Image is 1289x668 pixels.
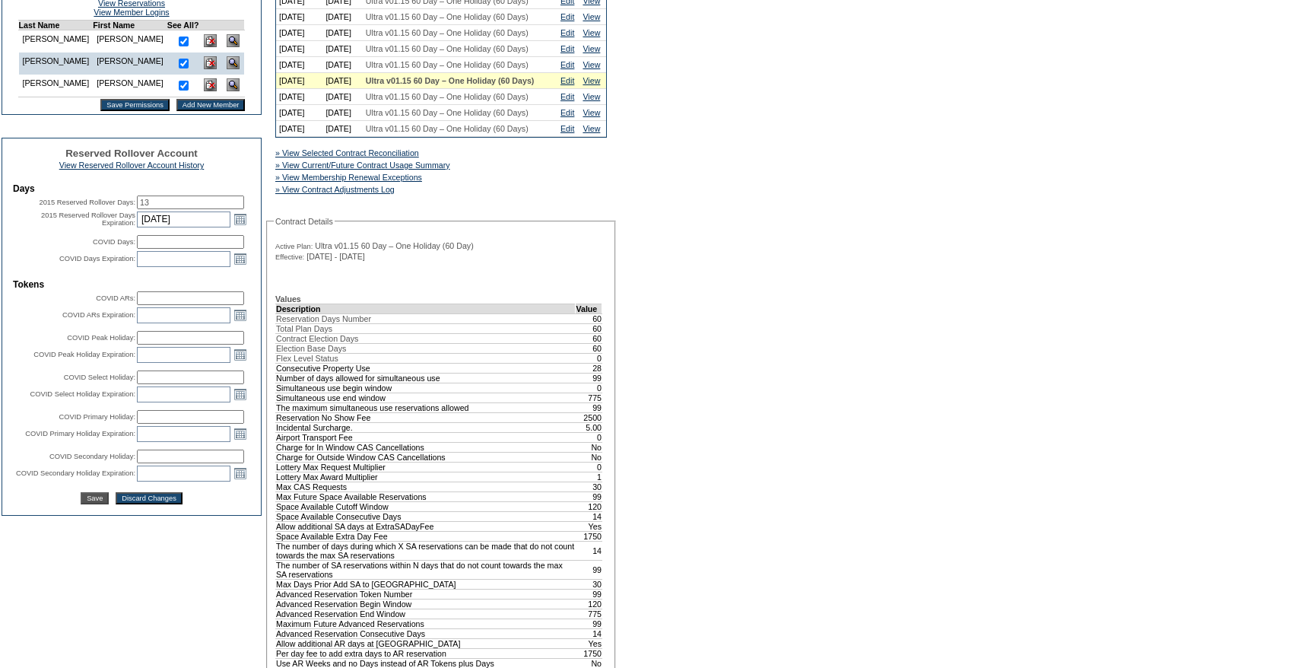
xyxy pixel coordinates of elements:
span: Ultra v01.15 60 Day – One Holiday (60 Days) [366,12,529,21]
td: 99 [576,491,602,501]
td: 30 [576,579,602,589]
label: COVID ARs Expiration: [62,311,135,319]
a: Edit [560,124,574,133]
td: Lottery Max Request Multiplier [276,462,576,472]
td: 14 [576,628,602,638]
a: View [583,76,600,85]
span: Effective: [275,253,304,262]
td: Advanced Reservation Token Number [276,589,576,599]
td: Allow additional SA days at ExtraSADayFee [276,521,576,531]
td: The number of SA reservations within N days that do not count towards the max SA reservations [276,560,576,579]
a: Open the calendar popup. [232,250,249,267]
td: Yes [576,521,602,531]
a: Open the calendar popup. [232,386,249,402]
td: 775 [576,393,602,402]
td: No [576,442,602,452]
td: 99 [576,619,602,628]
td: Per day fee to add extra days to AR reservation [276,648,576,658]
td: 0 [576,462,602,472]
td: [DATE] [322,57,362,73]
span: Ultra v01.15 60 Day – One Holiday (60 Days) [366,28,529,37]
label: COVID Peak Holiday Expiration: [33,351,135,358]
a: » View Current/Future Contract Usage Summary [275,161,450,170]
td: 28 [576,363,602,373]
span: Ultra v01.15 60 Day – One Holiday (60 Days) [366,124,529,133]
td: [PERSON_NAME] [18,52,93,75]
a: Edit [560,44,574,53]
td: 99 [576,560,602,579]
span: Active Plan: [275,242,313,251]
td: See All? [167,21,199,30]
td: 99 [576,373,602,383]
td: 1750 [576,648,602,658]
td: The maximum simultaneous use reservations allowed [276,402,576,412]
img: Delete [204,56,217,69]
td: [DATE] [276,41,322,57]
span: [DATE] - [DATE] [306,252,365,261]
img: View Dashboard [227,78,240,91]
td: 2500 [576,412,602,422]
label: COVID Days Expiration: [59,255,135,262]
label: COVID Primary Holiday Expiration: [25,430,135,437]
label: COVID Peak Holiday: [67,334,135,342]
td: 60 [576,323,602,333]
td: Max Future Space Available Reservations [276,491,576,501]
td: [DATE] [322,9,362,25]
td: [PERSON_NAME] [18,30,93,53]
a: Edit [560,76,574,85]
label: 2015 Reserved Rollover Days: [39,199,135,206]
td: Value [576,304,602,313]
td: [PERSON_NAME] [93,75,167,97]
a: Open the calendar popup. [232,346,249,363]
td: Advanced Reservation End Window [276,609,576,619]
td: Space Available Extra Day Fee [276,531,576,541]
td: Simultaneous use end window [276,393,576,402]
td: Charge for Outside Window CAS Cancellations [276,452,576,462]
td: 120 [576,599,602,609]
span: Ultra v01.15 60 Day – One Holiday (60 Day) [315,241,474,250]
td: [PERSON_NAME] [18,75,93,97]
td: 60 [576,343,602,353]
td: No [576,452,602,462]
a: » View Membership Renewal Exceptions [275,173,422,182]
td: Airport Transport Fee [276,432,576,442]
img: Delete [204,78,217,91]
td: Advanced Reservation Begin Window [276,599,576,609]
td: Simultaneous use begin window [276,383,576,393]
td: 120 [576,501,602,511]
td: Number of days allowed for simultaneous use [276,373,576,383]
td: 60 [576,313,602,323]
td: Lottery Max Award Multiplier [276,472,576,482]
a: View [583,44,600,53]
td: [DATE] [322,105,362,121]
a: Edit [560,12,574,21]
a: View [583,124,600,133]
td: Max Days Prior Add SA to [GEOGRAPHIC_DATA] [276,579,576,589]
a: View [583,92,600,101]
td: [DATE] [276,105,322,121]
a: View Member Logins [94,8,169,17]
td: 775 [576,609,602,619]
td: [DATE] [276,89,322,105]
td: [DATE] [276,25,322,41]
span: Total Plan Days [276,324,332,333]
input: Save Permissions [100,99,170,111]
td: [DATE] [276,57,322,73]
legend: Contract Details [274,217,335,226]
td: [DATE] [276,121,322,137]
img: View Dashboard [227,56,240,69]
span: Reserved Rollover Account [65,148,198,159]
a: Open the calendar popup. [232,307,249,323]
a: View Reserved Rollover Account History [59,161,205,170]
td: Advanced Reservation Consecutive Days [276,628,576,638]
td: [DATE] [322,73,362,89]
td: Description [276,304,576,313]
label: COVID Secondary Holiday: [49,453,135,460]
td: [PERSON_NAME] [93,52,167,75]
a: » View Selected Contract Reconciliation [275,148,419,157]
a: View [583,108,600,117]
label: COVID Secondary Holiday Expiration: [16,469,135,477]
label: COVID ARs: [96,294,135,302]
td: [DATE] [322,89,362,105]
td: 0 [576,432,602,442]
